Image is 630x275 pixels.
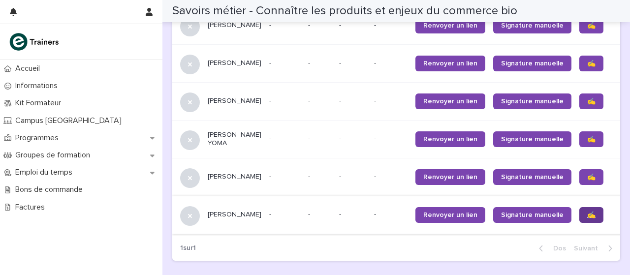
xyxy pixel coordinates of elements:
font: Signature manuelle [501,98,564,105]
font: ✍️ [587,136,596,143]
font: Accueil [15,64,40,72]
font: Renvoyer un lien [423,212,477,218]
a: Renvoyer un lien [415,18,485,33]
a: Renvoyer un lien [415,93,485,109]
font: - [308,97,310,104]
font: - [308,135,310,142]
font: - [374,60,376,66]
font: Groupes de formation [15,151,90,159]
font: - [339,173,341,180]
font: sur [183,244,193,251]
font: Signature manuelle [501,174,564,181]
font: [PERSON_NAME] [208,60,261,66]
font: - [269,97,271,104]
a: Renvoyer un lien [415,169,485,185]
font: Savoirs métier - Connaître les produits et enjeux du commerce bio [172,5,517,17]
a: Signature manuelle [493,18,571,33]
font: ✍️ [587,212,596,218]
font: ✍️ [587,98,596,105]
font: - [269,22,271,29]
font: Signature manuelle [501,22,564,29]
a: ✍️ [579,18,603,33]
font: - [308,211,310,218]
a: Signature manuelle [493,56,571,71]
font: - [374,135,376,142]
font: ✍️ [587,22,596,29]
font: - [308,173,310,180]
font: Renvoyer un lien [423,60,477,67]
img: K0CqGN7SDeD6s4JG8KQk [8,32,62,52]
font: Signature manuelle [501,136,564,143]
a: Renvoyer un lien [415,56,485,71]
font: Campus [GEOGRAPHIC_DATA] [15,117,122,124]
font: ✍️ [587,60,596,67]
font: Informations [15,82,58,90]
font: Emploi du temps [15,168,72,176]
font: [PERSON_NAME] [208,173,261,180]
font: - [308,60,310,66]
font: - [374,211,376,218]
font: Renvoyer un lien [423,98,477,105]
font: ✍️ [587,174,596,181]
font: 1 [193,244,196,251]
font: Renvoyer un lien [423,136,477,143]
font: [PERSON_NAME] YOMA [208,131,263,147]
font: - [269,173,271,180]
font: - [269,60,271,66]
font: - [339,211,341,218]
font: - [374,97,376,104]
a: ✍️ [579,93,603,109]
a: Renvoyer un lien [415,207,485,223]
a: ✍️ [579,131,603,147]
font: - [339,60,341,66]
font: 1 [180,244,183,251]
font: - [339,135,341,142]
a: Signature manuelle [493,207,571,223]
font: Renvoyer un lien [423,22,477,29]
a: ✍️ [579,169,603,185]
button: Dos [531,244,570,253]
font: - [374,22,376,29]
a: Signature manuelle [493,131,571,147]
font: [PERSON_NAME] [208,97,261,104]
font: Factures [15,203,45,211]
font: [PERSON_NAME] [208,211,261,218]
font: Renvoyer un lien [423,174,477,181]
a: Signature manuelle [493,169,571,185]
font: [PERSON_NAME] [208,22,261,29]
font: - [339,97,341,104]
a: Signature manuelle [493,93,571,109]
a: ✍️ [579,207,603,223]
font: - [308,22,310,29]
font: - [374,173,376,180]
font: Programmes [15,134,59,142]
a: ✍️ [579,56,603,71]
a: Renvoyer un lien [415,131,485,147]
font: - [269,211,271,218]
font: Signature manuelle [501,60,564,67]
font: Bons de commande [15,185,83,193]
font: - [269,135,271,142]
font: Kit Formateur [15,99,61,107]
font: Dos [553,245,566,252]
font: Signature manuelle [501,212,564,218]
font: - [339,22,341,29]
